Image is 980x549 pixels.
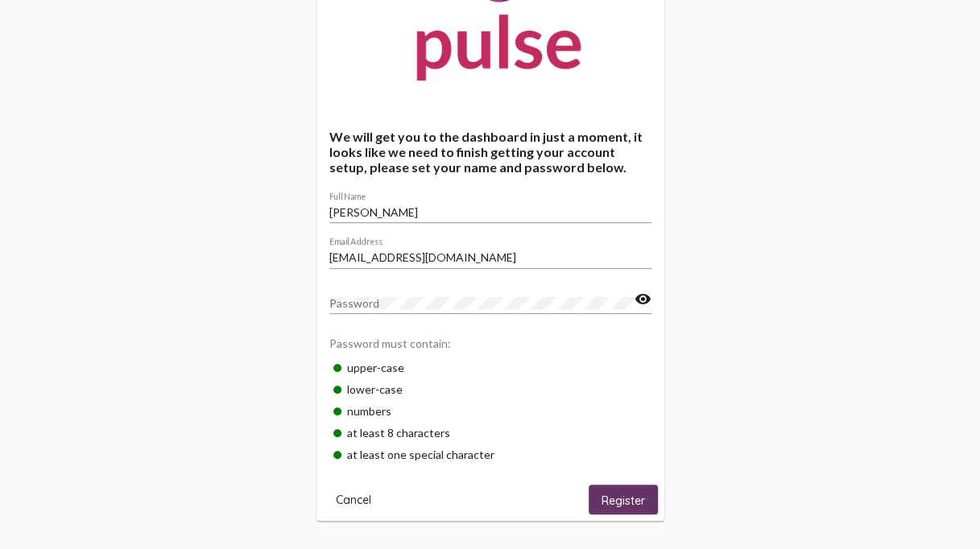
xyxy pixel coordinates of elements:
[323,485,384,514] button: Cancel
[329,129,651,175] h4: We will get you to the dashboard in just a moment, it looks like we need to finish getting your a...
[329,422,651,444] div: at least 8 characters
[336,493,371,507] span: Cancel
[329,378,651,400] div: lower-case
[635,290,651,309] mat-icon: visibility
[602,493,645,507] span: Register
[329,444,651,465] div: at least one special character
[589,485,658,514] button: Register
[329,328,651,357] div: Password must contain:
[329,400,651,422] div: numbers
[329,357,651,378] div: upper-case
